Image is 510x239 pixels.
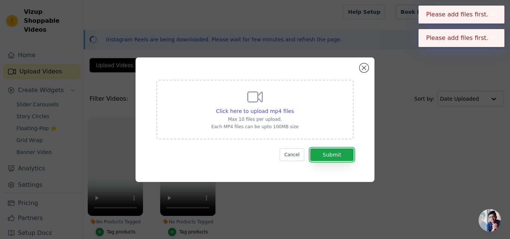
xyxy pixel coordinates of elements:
[360,63,368,72] button: Close modal
[479,209,501,232] div: Open chat
[211,124,299,130] p: Each MP4 files can be upto 100MB size
[280,148,305,161] button: Cancel
[216,108,294,114] span: Click here to upload mp4 files
[310,148,354,161] button: Submit
[488,10,497,19] button: Close
[488,34,497,43] button: Close
[419,6,504,23] div: Please add files first.
[419,29,504,47] div: Please add files first.
[211,116,299,122] p: Max 10 files per upload.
